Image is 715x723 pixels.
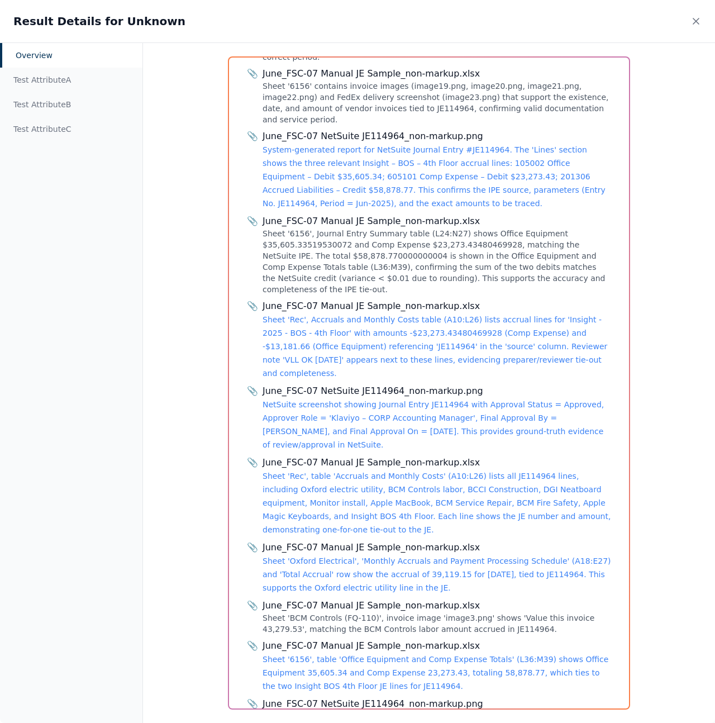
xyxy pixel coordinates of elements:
span: 📎 [247,456,258,469]
span: 📎 [247,639,258,653]
a: Sheet 'Oxford Electrical', 'Monthly Accruals and Payment Processing Schedule' (A18:E27) and 'Tota... [263,556,611,592]
span: 📎 [247,697,258,711]
span: 📎 [247,384,258,398]
div: June_FSC-07 NetSuite JE114964_non-markup.png [263,697,611,711]
div: June_FSC-07 Manual JE Sample_non-markup.xlsx [263,639,611,653]
div: Sheet '6156', Journal Entry Summary table (L24:N27) shows Office Equipment $35,605.33519530072 an... [263,228,611,295]
div: June_FSC-07 Manual JE Sample_non-markup.xlsx [263,541,611,554]
div: Sheet 'BCM Controls (FQ-110)', invoice image 'image3.png' shows 'Value this invoice 43,279.53', m... [263,612,611,635]
div: June_FSC-07 Manual JE Sample_non-markup.xlsx [263,67,611,80]
a: Sheet 'Rec', Accruals and Monthly Costs table (A10:L26) lists accrual lines for 'Insight - 2025 -... [263,315,607,378]
a: Sheet '6156', table 'Office Equipment and Comp Expense Totals' (L36:M39) shows Office Equipment 3... [263,655,608,691]
span: 📎 [247,541,258,554]
span: 📎 [247,299,258,313]
div: June_FSC-07 Manual JE Sample_non-markup.xlsx [263,599,611,612]
a: System-generated report for NetSuite Journal Entry #JE114964. The 'Lines' section shows the three... [263,145,606,208]
span: 📎 [247,599,258,612]
a: Sheet 'Rec', table 'Accruals and Monthly Costs' (A10:L26) lists all JE114964 lines, including Oxf... [263,472,611,534]
div: Sheet '6156' contains invoice images (image19.png, image20.png, image21.png, image22.png) and Fed... [263,80,611,125]
div: June_FSC-07 Manual JE Sample_non-markup.xlsx [263,215,611,228]
div: June_FSC-07 Manual JE Sample_non-markup.xlsx [263,299,611,313]
span: 📎 [247,130,258,143]
div: June_FSC-07 NetSuite JE114964_non-markup.png [263,384,611,398]
a: NetSuite screenshot showing Journal Entry JE114964 with Approval Status = Approved, Approver Role... [263,400,604,449]
span: 📎 [247,67,258,80]
h2: Result Details for Unknown [13,13,185,29]
span: 📎 [247,215,258,228]
div: June_FSC-07 Manual JE Sample_non-markup.xlsx [263,456,611,469]
div: June_FSC-07 NetSuite JE114964_non-markup.png [263,130,611,143]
